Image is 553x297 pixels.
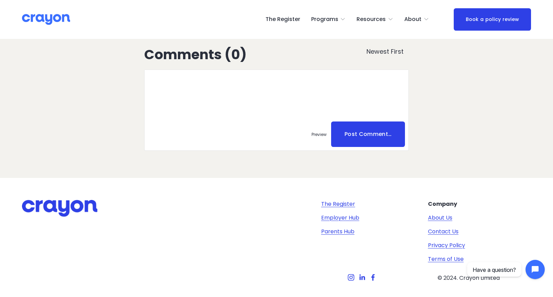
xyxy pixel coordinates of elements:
[331,121,405,147] span: Post Comment…
[311,14,346,25] a: folder dropdown
[348,274,354,281] a: Instagram
[357,14,386,24] span: Resources
[404,14,429,25] a: folder dropdown
[428,200,457,208] strong: Company
[321,200,355,208] a: The Register
[428,274,510,282] p: © 2024. Crayon Limited
[404,14,421,24] span: About
[144,45,247,64] span: Comments (0)
[428,255,464,263] a: Terms of Use
[312,131,327,137] span: Preview
[428,241,465,250] a: Privacy Policy
[357,14,393,25] a: folder dropdown
[311,14,338,24] span: Programs
[321,214,359,222] a: Employer Hub
[359,274,365,281] a: LinkedIn
[321,227,354,236] a: Parents Hub
[266,14,300,25] a: The Register
[454,8,531,30] a: Book a policy review
[428,227,459,236] a: Contact Us
[428,214,452,222] a: About Us
[22,13,70,25] img: Crayon
[370,274,376,281] a: Facebook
